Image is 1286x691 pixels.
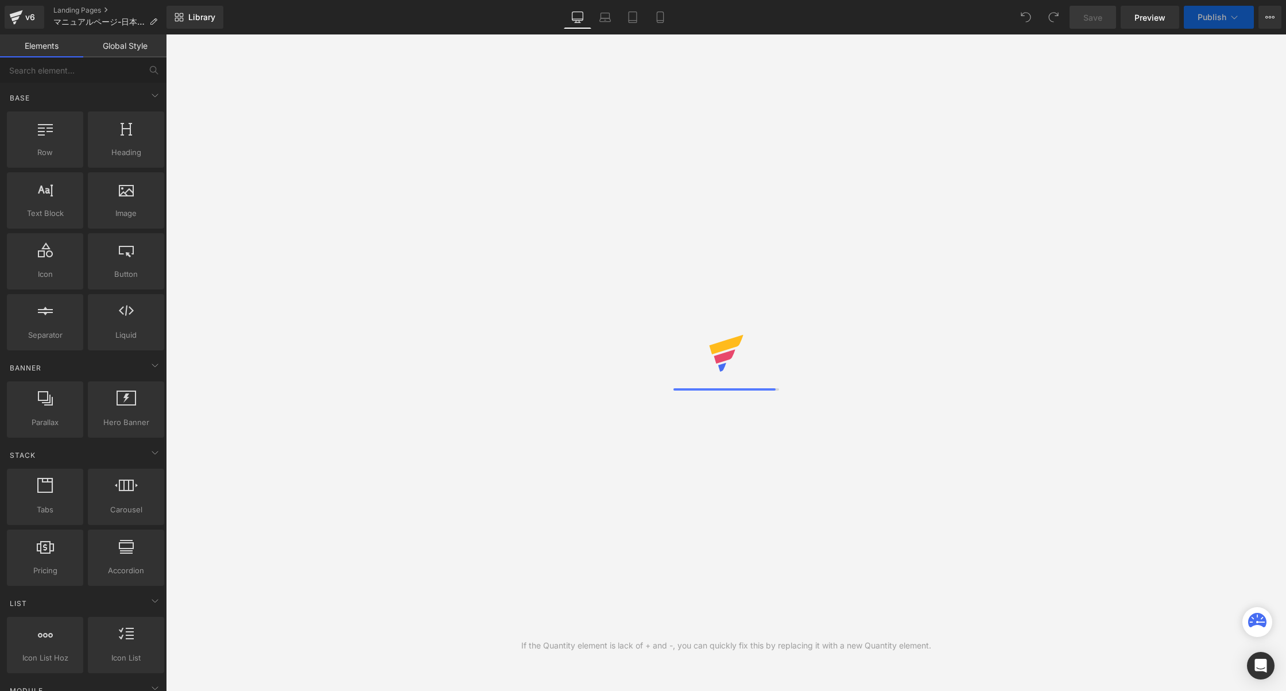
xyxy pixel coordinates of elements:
[1121,6,1179,29] a: Preview
[83,34,166,57] a: Global Style
[53,6,166,15] a: Landing Pages
[1083,11,1102,24] span: Save
[91,146,161,159] span: Heading
[91,504,161,516] span: Carousel
[91,652,161,664] span: Icon List
[91,268,161,280] span: Button
[10,268,80,280] span: Icon
[9,362,42,373] span: Banner
[564,6,591,29] a: Desktop
[9,92,31,103] span: Base
[10,329,80,341] span: Separator
[91,207,161,219] span: Image
[10,504,80,516] span: Tabs
[1184,6,1254,29] button: Publish
[91,416,161,429] span: Hero Banner
[166,6,223,29] a: New Library
[9,450,37,461] span: Stack
[53,17,145,26] span: マニュアルページ-日本語
[9,598,28,609] span: List
[10,146,80,159] span: Row
[91,565,161,577] span: Accordion
[619,6,646,29] a: Tablet
[10,416,80,429] span: Parallax
[5,6,44,29] a: v6
[591,6,619,29] a: Laptop
[91,329,161,341] span: Liquid
[646,6,674,29] a: Mobile
[188,12,215,22] span: Library
[1042,6,1065,29] button: Redo
[23,10,37,25] div: v6
[10,207,80,219] span: Text Block
[521,639,931,652] div: If the Quantity element is lack of + and -, you can quickly fix this by replacing it with a new Q...
[1258,6,1281,29] button: More
[1247,652,1275,680] div: Open Intercom Messenger
[1014,6,1037,29] button: Undo
[1198,13,1226,22] span: Publish
[10,565,80,577] span: Pricing
[1134,11,1165,24] span: Preview
[10,652,80,664] span: Icon List Hoz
